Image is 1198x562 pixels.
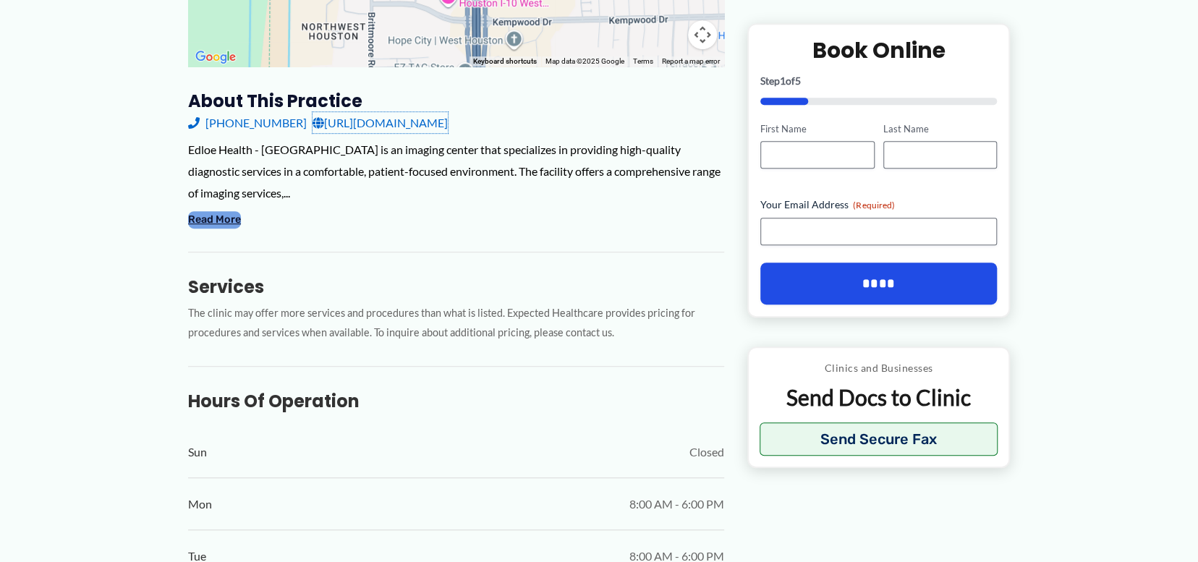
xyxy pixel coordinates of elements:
[760,359,998,378] p: Clinics and Businesses
[760,76,997,86] p: Step of
[883,122,997,136] label: Last Name
[760,423,998,456] button: Send Secure Fax
[853,200,894,211] span: (Required)
[688,20,717,49] button: Map camera controls
[313,112,448,134] a: [URL][DOMAIN_NAME]
[473,56,537,67] button: Keyboard shortcuts
[192,48,239,67] img: Google
[188,112,307,134] a: [PHONE_NUMBER]
[545,57,624,65] span: Map data ©2025 Google
[188,304,724,343] p: The clinic may offer more services and procedures than what is listed. Expected Healthcare provid...
[760,384,998,412] p: Send Docs to Clinic
[795,74,801,87] span: 5
[760,198,997,213] label: Your Email Address
[188,90,724,112] h3: About this practice
[633,57,653,65] a: Terms (opens in new tab)
[662,57,720,65] a: Report a map error
[760,36,997,64] h2: Book Online
[760,122,874,136] label: First Name
[689,441,724,463] span: Closed
[188,441,207,463] span: Sun
[192,48,239,67] a: Open this area in Google Maps (opens a new window)
[188,390,724,412] h3: Hours of Operation
[188,276,724,298] h3: Services
[188,493,212,515] span: Mon
[188,139,724,203] div: Edloe Health - [GEOGRAPHIC_DATA] is an imaging center that specializes in providing high-quality ...
[780,74,786,87] span: 1
[188,211,241,229] button: Read More
[629,493,724,515] span: 8:00 AM - 6:00 PM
